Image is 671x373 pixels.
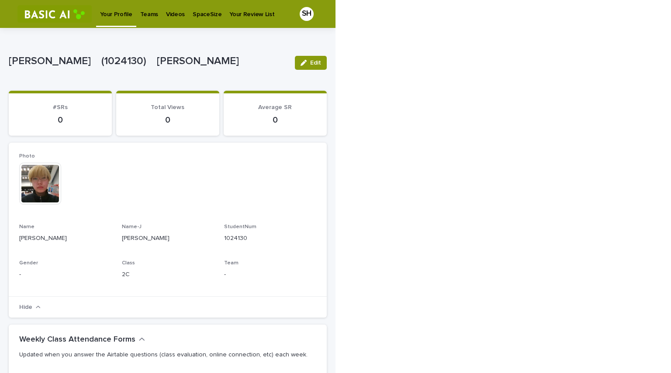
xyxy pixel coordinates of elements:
[19,234,111,243] p: [PERSON_NAME]
[19,351,313,359] p: Updated when you answer the Airtable questions (class evaluation, online connection, etc) each week.
[224,224,256,229] span: StudentNum
[234,115,316,125] p: 0
[19,304,41,311] button: Hide
[19,270,111,279] p: -
[295,56,327,70] button: Edit
[258,104,292,110] span: Average SR
[310,60,321,66] span: Edit
[300,7,314,21] div: SH
[17,5,92,23] img: RtIB8pj2QQiOZo6waziI
[122,270,214,279] p: 2C
[224,260,239,266] span: Team
[19,335,145,345] button: Weekly Class Attendance Forms
[19,115,101,125] p: 0
[19,260,38,266] span: Gender
[122,234,214,243] p: [PERSON_NAME]
[224,270,316,279] p: -
[224,234,316,243] p: 1024130
[19,224,35,229] span: Name
[53,104,68,110] span: #SRs
[9,55,288,68] p: [PERSON_NAME] (1024130) [PERSON_NAME]
[122,224,142,229] span: Name-J
[127,115,209,125] p: 0
[19,335,135,345] h2: Weekly Class Attendance Forms
[19,154,35,159] span: Photo
[151,104,184,110] span: Total Views
[122,260,135,266] span: Class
